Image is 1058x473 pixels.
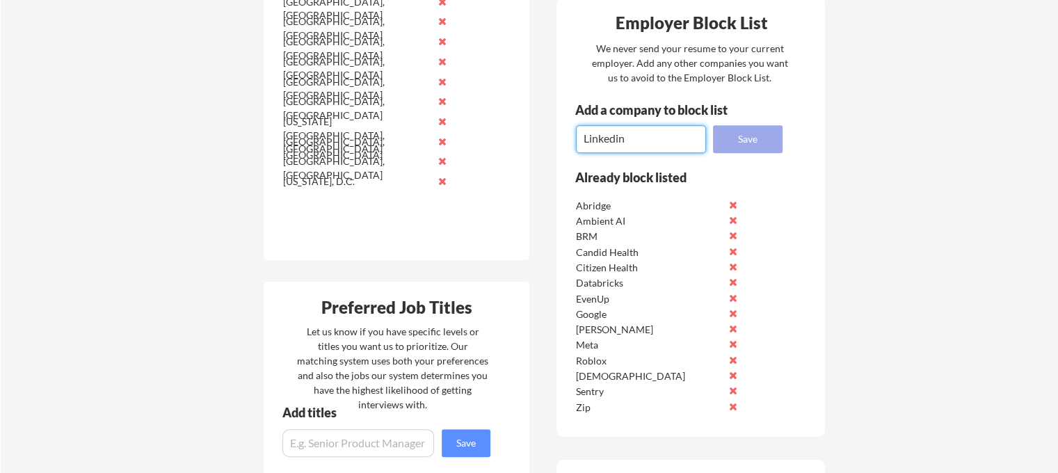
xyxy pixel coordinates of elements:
div: [GEOGRAPHIC_DATA], [GEOGRAPHIC_DATA] [283,135,430,162]
div: [GEOGRAPHIC_DATA], [GEOGRAPHIC_DATA] [283,35,430,62]
div: EvenUp [576,292,723,306]
div: Candid Health [576,246,723,259]
div: [PERSON_NAME] [576,323,723,337]
div: [US_STATE][GEOGRAPHIC_DATA], [GEOGRAPHIC_DATA] [283,115,430,156]
div: Databricks [576,276,723,290]
div: [GEOGRAPHIC_DATA], [GEOGRAPHIC_DATA] [283,55,430,82]
div: [GEOGRAPHIC_DATA], [GEOGRAPHIC_DATA] [283,15,430,42]
div: [GEOGRAPHIC_DATA], [GEOGRAPHIC_DATA] [283,95,430,122]
div: Sentry [576,385,723,399]
div: Let us know if you have specific levels or titles you want us to prioritize. Our matching system ... [297,324,488,412]
div: Add a company to block list [575,104,749,116]
div: Employer Block List [562,15,821,31]
button: Save [713,125,783,153]
input: E.g. Senior Product Manager [282,429,434,457]
div: Citizen Health [576,261,723,275]
div: [GEOGRAPHIC_DATA], [GEOGRAPHIC_DATA] [283,154,430,182]
div: [GEOGRAPHIC_DATA], [GEOGRAPHIC_DATA] [283,75,430,102]
div: Add titles [282,406,479,419]
div: Roblox [576,354,723,368]
button: Save [442,429,490,457]
div: Abridge [576,199,723,213]
div: We never send your resume to your current employer. Add any other companies you want us to avoid ... [591,41,789,85]
div: Zip [576,401,723,415]
div: Google [576,307,723,321]
div: Preferred Job Titles [267,299,526,316]
div: [DEMOGRAPHIC_DATA] [576,369,723,383]
div: Ambient AI [576,214,723,228]
div: [US_STATE], D.C. [283,175,430,189]
div: BRM [576,230,723,243]
div: Already block listed [575,171,764,184]
div: Meta [576,338,723,352]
